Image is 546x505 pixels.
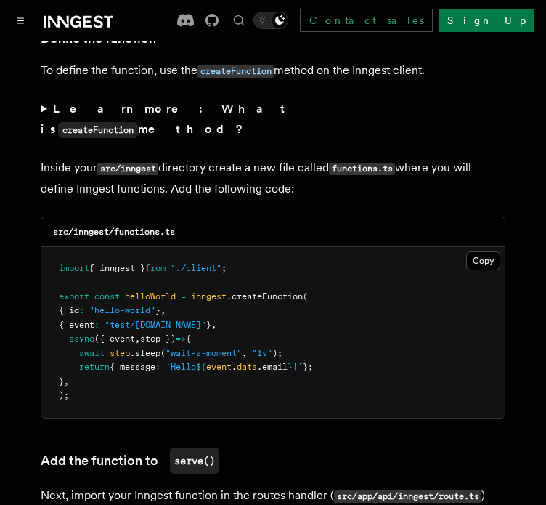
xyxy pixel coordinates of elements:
[79,305,84,315] span: :
[41,448,219,474] a: Add the function toserve()
[206,362,232,372] span: event
[176,334,186,344] span: =>
[59,376,64,387] span: }
[155,362,160,372] span: :
[221,263,227,273] span: ;
[41,99,505,140] summary: Learn more: What iscreateFunctionmethod?
[237,362,257,372] span: data
[94,334,135,344] span: ({ event
[41,60,505,81] p: To define the function, use the method on the Inngest client.
[181,291,186,302] span: =
[300,9,433,32] a: Contact sales
[89,305,155,315] span: "hello-world"
[140,334,176,344] span: step })
[191,291,227,302] span: inngest
[64,376,69,387] span: ,
[303,362,313,372] span: };
[232,362,237,372] span: .
[303,291,308,302] span: (
[257,362,288,372] span: .email
[105,320,206,330] span: "test/[DOMAIN_NAME]"
[125,291,176,302] span: helloWorld
[166,348,242,358] span: "wait-a-moment"
[110,362,155,372] span: { message
[94,320,99,330] span: :
[58,122,138,138] code: createFunction
[171,263,221,273] span: "./client"
[89,263,145,273] span: { inngest }
[272,348,282,358] span: );
[253,12,288,29] button: Toggle dark mode
[206,320,211,330] span: }
[69,334,94,344] span: async
[252,348,272,358] span: "1s"
[439,9,534,32] a: Sign Up
[41,158,505,199] p: Inside your directory create a new file called where you will define Inngest functions. Add the f...
[59,291,89,302] span: export
[160,305,166,315] span: ,
[79,362,110,372] span: return
[97,163,158,175] code: src/inngest
[41,102,291,136] strong: Learn more: What is method?
[288,362,293,372] span: }
[79,348,105,358] span: await
[135,334,140,344] span: ,
[145,263,166,273] span: from
[466,251,500,270] button: Copy
[230,12,248,29] button: Find something...
[170,448,219,474] code: serve()
[196,362,206,372] span: ${
[160,348,166,358] span: (
[130,348,160,358] span: .sleep
[227,291,303,302] span: .createFunction
[334,490,481,503] code: src/app/api/inngest/route.ts
[197,65,274,78] code: createFunction
[59,305,79,315] span: { id
[12,12,29,29] button: Toggle navigation
[211,320,216,330] span: ,
[59,263,89,273] span: import
[59,320,94,330] span: { event
[94,291,120,302] span: const
[166,362,196,372] span: `Hello
[59,390,69,400] span: );
[329,163,395,175] code: functions.ts
[293,362,303,372] span: !`
[53,227,175,237] code: src/inngest/functions.ts
[242,348,247,358] span: ,
[186,334,191,344] span: {
[110,348,130,358] span: step
[197,63,274,77] a: createFunction
[155,305,160,315] span: }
